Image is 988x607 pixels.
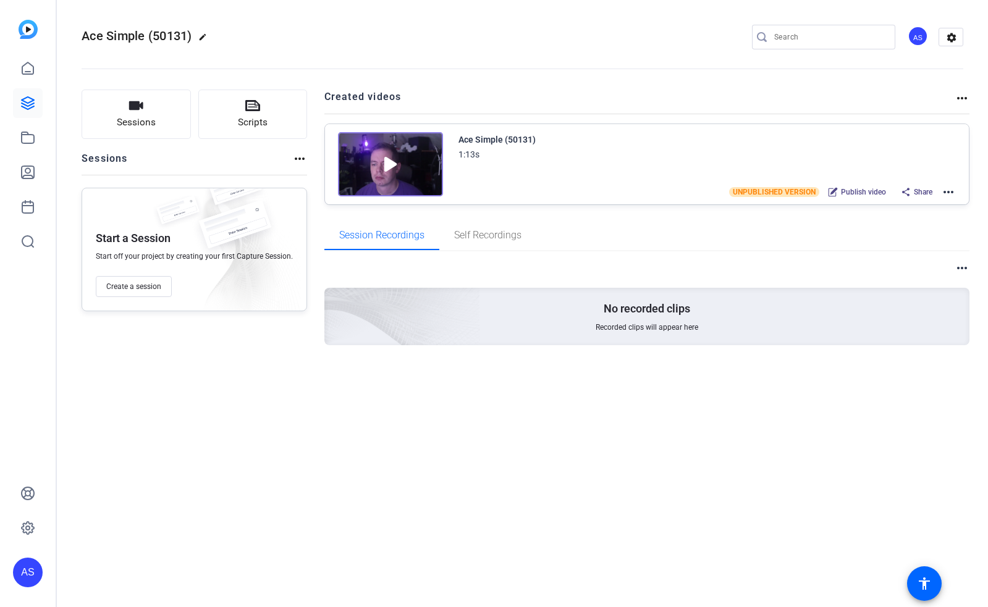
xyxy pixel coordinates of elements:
[458,147,479,162] div: 1:13s
[454,230,521,240] span: Self Recordings
[198,33,213,48] mat-icon: edit
[292,151,307,166] mat-icon: more_horiz
[604,301,690,316] p: No recorded clips
[150,196,206,232] img: fake-session.png
[82,151,128,175] h2: Sessions
[339,230,424,240] span: Session Recordings
[96,251,293,261] span: Start off your project by creating your first Capture Session.
[188,201,281,262] img: fake-session.png
[917,576,932,591] mat-icon: accessibility
[941,185,956,199] mat-icon: more_horiz
[939,28,964,47] mat-icon: settings
[774,30,885,44] input: Search
[458,132,536,147] div: Ace Simple (50131)
[201,170,269,215] img: fake-session.png
[729,187,819,197] span: UNPUBLISHED VERSION
[19,20,38,39] img: blue-gradient.svg
[96,231,171,246] p: Start a Session
[96,276,172,297] button: Create a session
[180,185,300,317] img: embarkstudio-empty-session.png
[955,91,969,106] mat-icon: more_horiz
[106,282,161,291] span: Create a session
[955,261,969,275] mat-icon: more_horiz
[596,322,698,332] span: Recorded clips will appear here
[908,26,929,48] ngx-avatar: Arthur Scott
[82,28,192,43] span: Ace Simple (50131)
[186,166,481,434] img: embarkstudio-empty-session.png
[324,90,955,114] h2: Created videos
[908,26,928,46] div: AS
[841,187,886,197] span: Publish video
[117,115,156,130] span: Sessions
[238,115,268,130] span: Scripts
[13,558,43,587] div: AS
[914,187,932,197] span: Share
[82,90,191,139] button: Sessions
[338,132,443,196] img: Creator Project Thumbnail
[198,90,308,139] button: Scripts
